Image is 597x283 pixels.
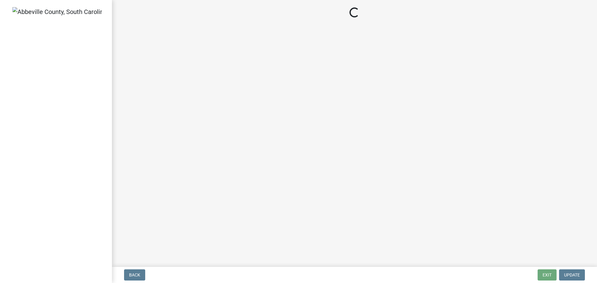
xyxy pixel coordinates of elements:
[12,7,102,16] img: Abbeville County, South Carolina
[129,272,140,277] span: Back
[538,269,557,281] button: Exit
[564,272,580,277] span: Update
[124,269,145,281] button: Back
[559,269,585,281] button: Update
